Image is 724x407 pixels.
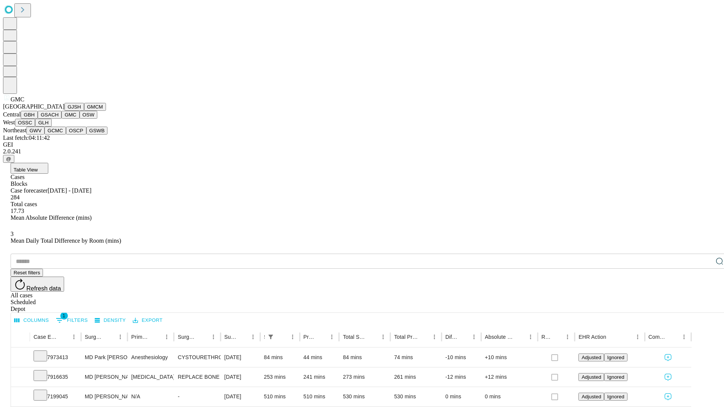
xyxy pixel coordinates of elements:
[445,387,477,406] div: 0 mins
[131,387,170,406] div: N/A
[304,334,316,340] div: Predicted In Room Duration
[11,96,24,103] span: GMC
[11,187,48,194] span: Case forecaster
[264,348,296,367] div: 84 mins
[469,332,479,342] button: Menu
[604,353,627,361] button: Ignored
[237,332,248,342] button: Sort
[3,135,50,141] span: Last fetch: 04:11:42
[304,367,336,387] div: 241 mins
[151,332,161,342] button: Sort
[419,332,429,342] button: Sort
[445,348,477,367] div: -10 mins
[264,367,296,387] div: 253 mins
[304,348,336,367] div: 44 mins
[85,348,124,367] div: MD Park [PERSON_NAME]
[248,332,258,342] button: Menu
[3,127,26,133] span: Northeast
[15,390,26,404] button: Expand
[11,237,121,244] span: Mean Daily Total Difference by Room (mins)
[277,332,287,342] button: Sort
[64,103,84,111] button: GJSH
[562,332,573,342] button: Menu
[604,393,627,401] button: Ignored
[515,332,525,342] button: Sort
[11,214,92,221] span: Mean Absolute Difference (mins)
[604,373,627,381] button: Ignored
[11,194,20,200] span: 284
[84,103,106,111] button: GMCM
[3,141,721,148] div: GEI
[178,387,216,406] div: -
[38,111,61,119] button: GSACH
[578,393,604,401] button: Adjusted
[541,334,551,340] div: Resolved in EHR
[316,332,327,342] button: Sort
[607,332,618,342] button: Sort
[93,315,128,326] button: Density
[394,367,438,387] div: 261 mins
[85,367,124,387] div: MD [PERSON_NAME] Md
[265,332,276,342] button: Show filters
[131,334,150,340] div: Primary Service
[581,374,601,380] span: Adjusted
[485,348,534,367] div: +10 mins
[485,387,534,406] div: 0 mins
[578,334,606,340] div: EHR Action
[394,348,438,367] div: 74 mins
[343,348,387,367] div: 84 mins
[11,277,64,292] button: Refresh data
[15,371,26,384] button: Expand
[429,332,440,342] button: Menu
[458,332,469,342] button: Sort
[607,355,624,360] span: Ignored
[115,332,126,342] button: Menu
[485,367,534,387] div: +12 mins
[445,367,477,387] div: -12 mins
[11,269,43,277] button: Reset filters
[131,348,170,367] div: Anesthesiology
[3,148,721,155] div: 2.0.241
[224,367,256,387] div: [DATE]
[80,111,98,119] button: OSW
[578,353,604,361] button: Adjusted
[632,332,643,342] button: Menu
[343,367,387,387] div: 273 mins
[104,332,115,342] button: Sort
[525,332,536,342] button: Menu
[85,334,104,340] div: Surgeon Name
[34,334,57,340] div: Case Epic Id
[12,315,51,326] button: Select columns
[44,127,66,135] button: GCMC
[178,367,216,387] div: REPLACE BONE FLAP SKULL
[198,332,208,342] button: Sort
[15,119,35,127] button: OSSC
[552,332,562,342] button: Sort
[131,315,164,326] button: Export
[58,332,69,342] button: Sort
[161,332,172,342] button: Menu
[367,332,378,342] button: Sort
[11,208,24,214] span: 17.73
[581,394,601,399] span: Adjusted
[69,332,79,342] button: Menu
[60,312,68,320] span: 1
[224,387,256,406] div: [DATE]
[394,334,418,340] div: Total Predicted Duration
[34,348,77,367] div: 7973413
[3,111,21,118] span: Central
[265,332,276,342] div: 1 active filter
[11,163,48,174] button: Table View
[54,314,90,326] button: Show filters
[343,387,387,406] div: 530 mins
[85,387,124,406] div: MD [PERSON_NAME] [PERSON_NAME] Md
[48,187,91,194] span: [DATE] - [DATE]
[26,285,61,292] span: Refresh data
[11,231,14,237] span: 3
[178,334,196,340] div: Surgery Name
[26,127,44,135] button: GWV
[131,367,170,387] div: [MEDICAL_DATA]
[264,387,296,406] div: 510 mins
[21,111,38,119] button: GBH
[607,394,624,399] span: Ignored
